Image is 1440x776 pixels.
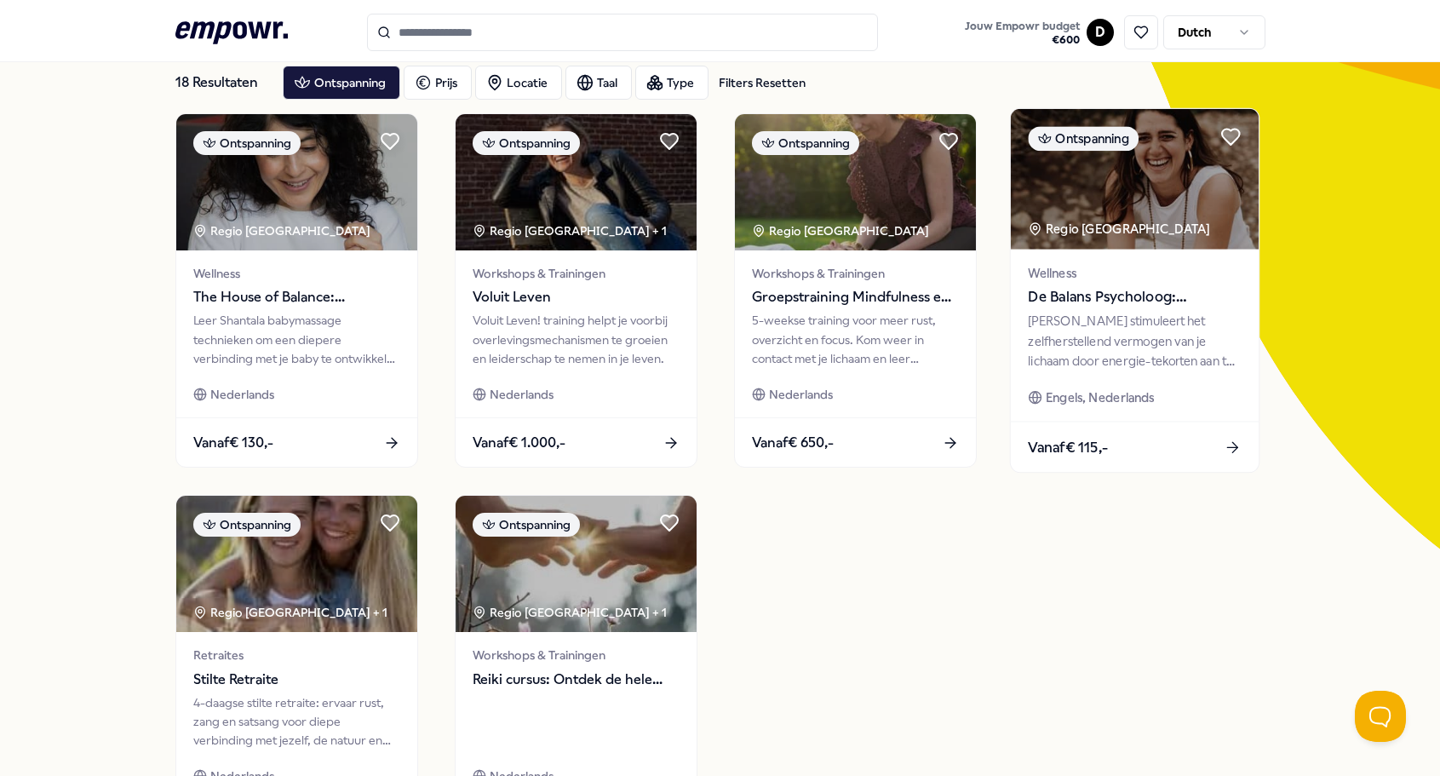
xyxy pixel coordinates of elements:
[473,264,680,283] span: Workshops & Trainingen
[193,221,373,240] div: Regio [GEOGRAPHIC_DATA]
[565,66,632,100] button: Taal
[1028,219,1213,239] div: Regio [GEOGRAPHIC_DATA]
[404,66,472,100] button: Prijs
[1045,388,1154,407] span: Engels, Nederlands
[473,646,680,664] span: Workshops & Trainingen
[1009,108,1259,474] a: package imageOntspanningRegio [GEOGRAPHIC_DATA] WellnessDe Balans Psycholoog: [PERSON_NAME][PERSO...
[283,66,400,100] button: Ontspanning
[175,66,269,100] div: 18 Resultaten
[1028,286,1241,308] span: De Balans Psycholoog: [PERSON_NAME]
[193,669,400,691] span: Stilte Retraite
[958,14,1087,50] a: Jouw Empowr budget€600
[193,311,400,368] div: Leer Shantala babymassage technieken om een diepere verbinding met je baby te ontwikkelen en hun ...
[752,264,959,283] span: Workshops & Trainingen
[1028,436,1108,458] span: Vanaf € 115,-
[475,66,562,100] button: Locatie
[769,385,833,404] span: Nederlands
[473,669,680,691] span: Reiki cursus: Ontdek de hele kracht van [PERSON_NAME]
[752,131,859,155] div: Ontspanning
[1028,263,1241,283] span: Wellness
[965,20,1080,33] span: Jouw Empowr budget
[1087,19,1114,46] button: D
[193,131,301,155] div: Ontspanning
[473,432,565,454] span: Vanaf € 1.000,-
[455,113,697,468] a: package imageOntspanningRegio [GEOGRAPHIC_DATA] + 1Workshops & TrainingenVoluit LevenVoluit Leven...
[193,693,400,750] div: 4-daagse stilte retraite: ervaar rust, zang en satsang voor diepe verbinding met jezelf, de natuu...
[1028,126,1139,151] div: Ontspanning
[176,114,417,250] img: package image
[734,113,977,468] a: package imageOntspanningRegio [GEOGRAPHIC_DATA] Workshops & TrainingenGroepstraining Mindfulness ...
[456,496,697,632] img: package image
[752,286,959,308] span: Groepstraining Mindfulness en Ademwerk: Breathe and Reconnect
[473,286,680,308] span: Voluit Leven
[193,513,301,537] div: Ontspanning
[175,113,418,468] a: package imageOntspanningRegio [GEOGRAPHIC_DATA] WellnessThe House of Balance: Babymassage aan hui...
[473,513,580,537] div: Ontspanning
[193,264,400,283] span: Wellness
[735,114,976,250] img: package image
[961,16,1083,50] button: Jouw Empowr budget€600
[719,73,806,92] div: Filters Resetten
[193,603,387,622] div: Regio [GEOGRAPHIC_DATA] + 1
[490,385,554,404] span: Nederlands
[473,603,667,622] div: Regio [GEOGRAPHIC_DATA] + 1
[210,385,274,404] span: Nederlands
[752,221,932,240] div: Regio [GEOGRAPHIC_DATA]
[752,432,834,454] span: Vanaf € 650,-
[1010,109,1258,250] img: package image
[752,311,959,368] div: 5-weekse training voor meer rust, overzicht en focus. Kom weer in contact met je lichaam en leer ...
[473,221,667,240] div: Regio [GEOGRAPHIC_DATA] + 1
[193,286,400,308] span: The House of Balance: Babymassage aan huis
[1028,312,1241,371] div: [PERSON_NAME] stimuleert het zelfherstellend vermogen van je lichaam door energie-tekorten aan te...
[473,131,580,155] div: Ontspanning
[176,496,417,632] img: package image
[193,646,400,664] span: Retraites
[473,311,680,368] div: Voluit Leven! training helpt je voorbij overlevingsmechanismen te groeien en leiderschap te nemen...
[965,33,1080,47] span: € 600
[635,66,709,100] button: Type
[456,114,697,250] img: package image
[1355,691,1406,742] iframe: Help Scout Beacon - Open
[367,14,878,51] input: Search for products, categories or subcategories
[193,432,273,454] span: Vanaf € 130,-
